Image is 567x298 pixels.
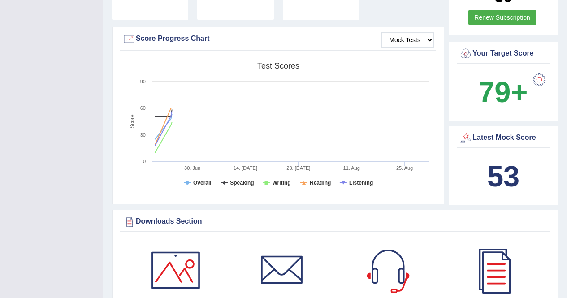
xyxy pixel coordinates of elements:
tspan: Listening [349,180,373,186]
div: Latest Mock Score [459,131,548,145]
div: Your Target Score [459,47,548,60]
text: 60 [140,105,146,111]
text: 30 [140,132,146,138]
tspan: Test scores [257,61,299,70]
tspan: 30. Jun [184,165,200,171]
tspan: Score [129,114,135,129]
tspan: Speaking [230,180,254,186]
tspan: 14. [DATE] [234,165,257,171]
tspan: Overall [193,180,212,186]
tspan: 28. [DATE] [286,165,310,171]
text: 0 [143,159,146,164]
tspan: 11. Aug [343,165,360,171]
div: Downloads Section [122,215,548,229]
text: 90 [140,79,146,84]
div: Score Progress Chart [122,32,434,46]
b: 53 [487,160,519,193]
tspan: 25. Aug [396,165,413,171]
tspan: Writing [272,180,290,186]
tspan: Reading [310,180,331,186]
b: 79+ [478,76,528,108]
a: Renew Subscription [468,10,536,25]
